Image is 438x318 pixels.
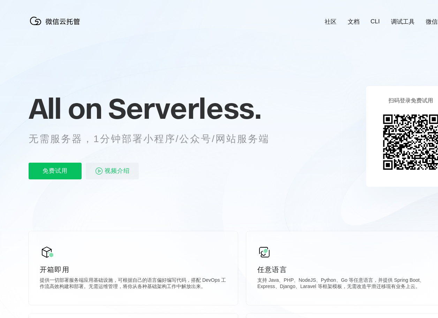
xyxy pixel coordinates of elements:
[40,277,227,291] p: 提供一切部署服务端应用基础设施，可根据自己的语言偏好编写代码，搭配 DevOps 工作流高效构建和部署。无需运维管理，将你从各种基础架构工作中解放出来。
[95,167,103,175] img: video_play.svg
[388,97,433,104] p: 扫码登录免费试用
[29,23,84,29] a: 微信云托管
[29,14,84,28] img: 微信云托管
[325,18,337,26] a: 社区
[108,91,261,126] span: Serverless.
[371,18,380,25] a: CLI
[391,18,415,26] a: 调试工具
[29,132,282,146] p: 无需服务器，1分钟部署小程序/公众号/网站服务端
[29,163,82,179] p: 免费试用
[348,18,360,26] a: 文档
[29,91,101,126] span: All on
[40,265,227,274] p: 开箱即用
[105,163,130,179] span: 视频介绍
